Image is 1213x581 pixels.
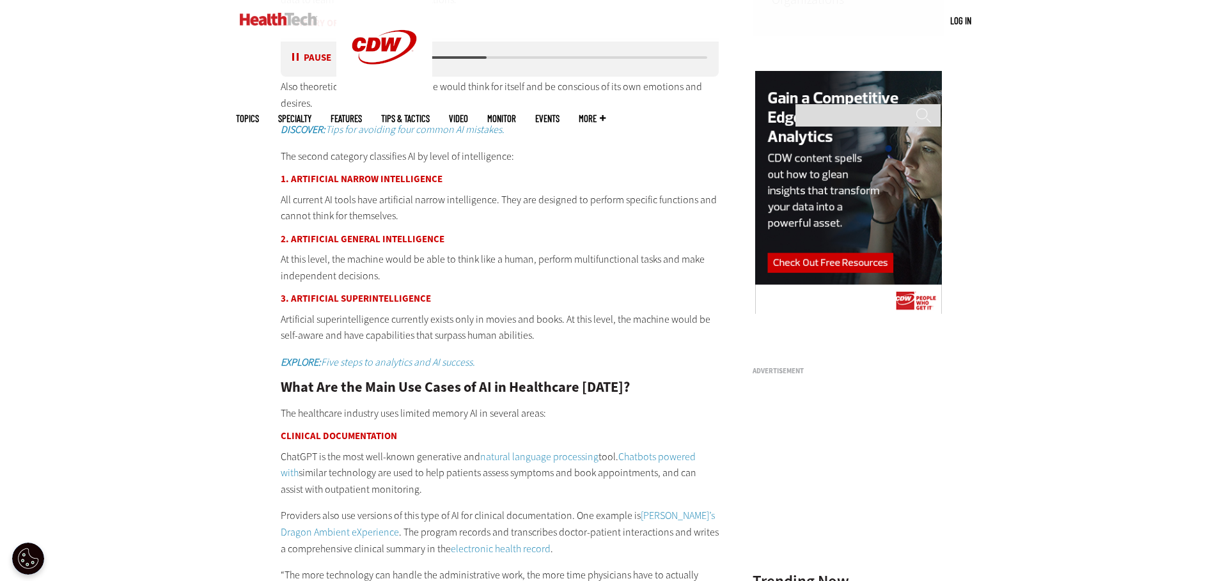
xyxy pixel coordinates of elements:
[755,71,942,316] img: data analytics right rail
[480,450,599,463] a: natural language processing
[281,355,321,369] em: EXPLORE:
[281,355,475,369] a: EXPLORE:Five steps to analytics and AI success.
[240,13,317,26] img: Home
[281,507,719,557] p: Providers also use versions of this type of AI for clinical documentation. One example is . The p...
[12,543,44,575] button: Open Preferences
[753,368,944,375] h3: Advertisement
[950,15,971,26] a: Log in
[535,114,560,123] a: Events
[753,380,944,539] iframe: advertisement
[281,380,719,394] h2: What Are the Main Use Cases of AI in Healthcare [DATE]?
[381,114,430,123] a: Tips & Tactics
[336,84,432,98] a: CDW
[281,251,719,284] p: At this level, the machine would be able to think like a human, perform multifunctional tasks and...
[281,294,719,304] h3: 3. Artificial Superintelligence
[281,431,719,441] h3: Clinical Documentation
[281,405,719,422] p: The healthcare industry uses limited memory AI in several areas:
[281,311,719,344] p: Artificial superintelligence currently exists only in movies and books. At this level, the machin...
[281,192,719,224] p: All current AI tools have artificial narrow intelligence. They are designed to perform specific f...
[236,114,259,123] span: Topics
[12,543,44,575] div: Cookie Settings
[281,148,719,165] p: The second category classifies AI by level of intelligence:
[331,114,362,123] a: Features
[487,114,516,123] a: MonITor
[579,114,606,123] span: More
[451,542,551,555] a: electronic health record
[278,114,311,123] span: Specialty
[281,174,719,184] h3: 1. Artificial Narrow Intelligence
[281,509,715,539] a: [PERSON_NAME]’s Dragon Ambient eXperience
[281,235,719,244] h3: 2. Artificial General Intelligence
[321,355,475,369] em: Five steps to analytics and AI success.
[281,449,719,498] p: ChatGPT is the most well-known generative and tool. similar technology are used to help patients ...
[950,14,971,27] div: User menu
[449,114,468,123] a: Video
